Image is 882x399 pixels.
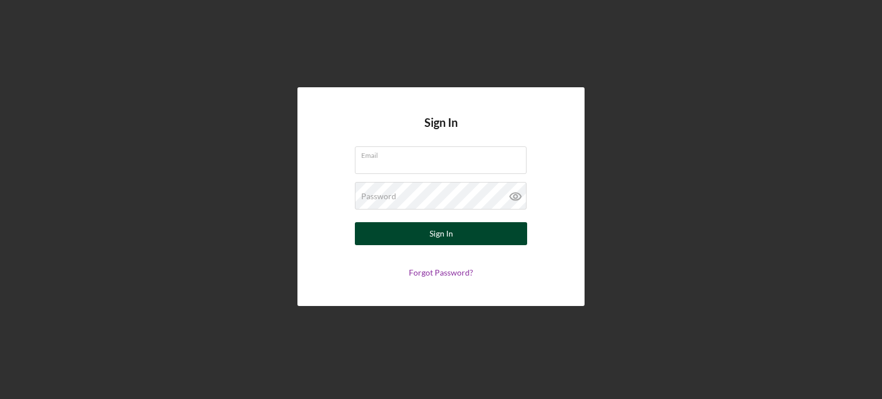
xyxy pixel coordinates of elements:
h4: Sign In [424,116,458,146]
button: Sign In [355,222,527,245]
label: Password [361,192,396,201]
div: Sign In [430,222,453,245]
label: Email [361,147,527,160]
a: Forgot Password? [409,268,473,277]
